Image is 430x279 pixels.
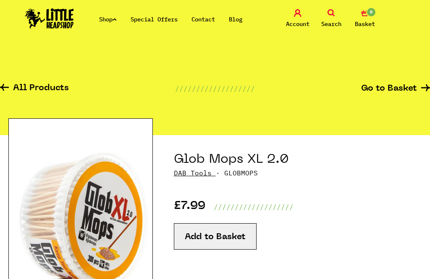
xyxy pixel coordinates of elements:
a: Search [317,9,346,29]
h1: Glob Mops XL 2.0 [174,152,422,168]
p: /////////////////// [214,202,294,212]
p: £7.99 [174,202,205,212]
span: 0 [366,7,376,17]
button: Add to Basket [174,223,257,250]
img: Little Head Shop Logo [25,8,74,29]
span: Search [321,19,341,29]
a: Go to Basket [361,84,430,93]
a: 0 Basket [350,9,380,29]
p: · GLOBMOPS [174,168,422,178]
a: Contact [191,16,215,23]
p: /////////////////// [175,83,255,94]
span: Basket [355,19,375,29]
a: Shop [99,16,117,23]
a: DAB Tools [174,169,212,177]
span: Account [286,19,309,29]
a: Special Offers [131,16,178,23]
a: Blog [229,16,242,23]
